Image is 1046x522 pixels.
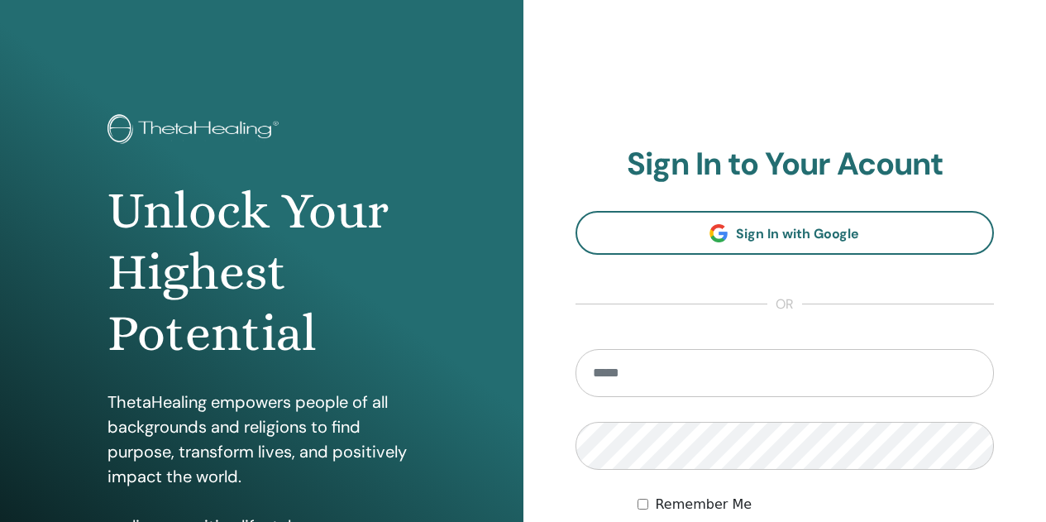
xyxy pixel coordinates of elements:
[655,495,752,515] label: Remember Me
[767,295,802,314] span: or
[576,146,995,184] h2: Sign In to Your Acount
[576,211,995,255] a: Sign In with Google
[107,180,415,365] h1: Unlock Your Highest Potential
[736,225,859,242] span: Sign In with Google
[107,390,415,489] p: ThetaHealing empowers people of all backgrounds and religions to find purpose, transform lives, a...
[638,495,994,515] div: Keep me authenticated indefinitely or until I manually logout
